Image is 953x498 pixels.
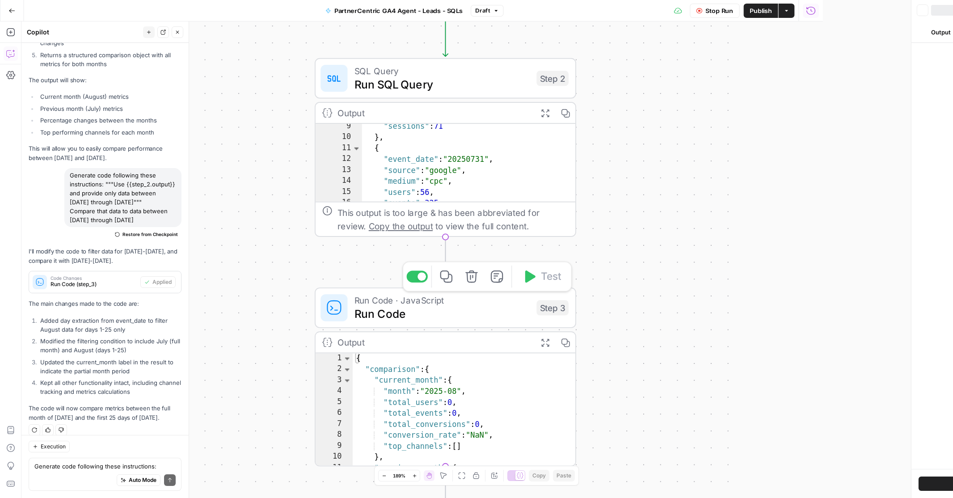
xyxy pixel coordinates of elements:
span: Toggle code folding, rows 1 through 51 [342,353,352,364]
li: Returns a structured comparison object with all metrics for both months [38,51,181,68]
p: This will allow you to easily compare performance between [DATE] and [DATE]. [29,144,181,163]
div: 4 [316,386,353,397]
span: Toggle code folding, rows 11 through 19 [352,143,361,154]
span: Auto Mode [129,476,156,484]
button: Auto Mode [117,474,160,486]
p: The output will show: [29,76,181,85]
span: 189% [393,472,405,479]
li: Added day extraction from event_date to filter August data for days 1-25 only [38,316,181,334]
button: Draft [471,5,504,17]
div: 1 [316,353,353,364]
span: Run Code (step_3) [51,280,137,288]
button: PartnerCentric GA4 Agent - Leads - SQLs [319,4,468,18]
span: Code Changes [51,276,137,280]
span: Stop Run [705,6,733,15]
span: Paste [557,472,571,480]
div: SQL QueryRun SQL QueryStep 2Output "sessions":71 }, { "event_date":"20250731", "source":"google",... [315,58,576,237]
span: Restore from Checkpoint [122,231,178,238]
li: Current month (August) metrics [38,92,181,101]
span: Run Code [354,305,530,322]
li: Percentage changes between the months [38,116,181,125]
div: 13 [316,165,362,177]
span: Draft [475,7,490,15]
button: Restore from Checkpoint [111,229,181,240]
div: 10 [316,452,353,463]
p: The main changes made to the code are: [29,299,181,308]
div: 12 [316,154,362,165]
span: Toggle code folding, rows 3 through 10 [342,375,352,386]
div: Run Code · JavaScriptRun CodeStep 3TestOutput{ "comparison":{ "current_month":{ "month":"2025-08"... [315,287,576,466]
div: 6 [316,408,353,419]
div: 15 [316,187,362,198]
span: SQL Query [354,64,530,77]
div: 5 [316,397,353,409]
div: 11 [316,463,353,474]
button: Copy [529,470,549,481]
div: Generate code following these instructions: """Use {{step_2.output}} and provide only data betwee... [64,168,181,227]
span: PartnerCentric GA4 Agent - Leads - SQLs [334,6,463,15]
li: Top performing channels for each month [38,128,181,137]
button: Paste [553,470,575,481]
li: Previous month (July) metrics [38,104,181,113]
div: This output is too large & has been abbreviated for review. to view the full content. [337,206,569,232]
div: 2 [316,364,353,376]
div: Step 2 [536,71,569,86]
span: Execution [41,443,66,451]
span: Run SQL Query [354,76,530,93]
div: Output [337,106,530,119]
button: Execution [29,441,70,452]
span: Applied [152,278,172,286]
p: I'll modify the code to filter data for [DATE]-[DATE], and compare it with [DATE]-[DATE]. [29,247,181,266]
p: The code will now compare metrics between the full month of [DATE] and the first 25 days of [DATE]. [29,404,181,422]
g: Edge from start to step_2 [443,8,448,56]
div: 11 [316,143,362,154]
span: Toggle code folding, rows 2 through 50 [342,364,352,376]
div: Output [337,336,530,349]
div: 8 [316,430,353,441]
button: Applied [140,276,176,288]
li: Updated the current_month label in the result to indicate the partial month period [38,358,181,376]
div: 14 [316,176,362,187]
div: 9 [316,441,353,452]
li: Kept all other functionality intact, including channel tracking and metrics calculations [38,378,181,396]
span: Run Code · JavaScript [354,293,530,307]
div: Step 3 [536,300,569,316]
span: Copy [532,472,546,480]
div: 3 [316,375,353,386]
span: Toggle code folding, rows 11 through 44 [342,463,352,474]
span: Test [541,269,561,284]
div: Copilot [27,28,140,37]
div: 9 [316,121,362,132]
button: Test [515,266,568,287]
span: Copy the output [369,221,433,231]
div: 7 [316,419,353,430]
div: 10 [316,132,362,143]
button: Stop Run [690,4,739,18]
div: 16 [316,198,362,209]
li: Modified the filtering condition to include July (full month) and August (days 1-25) [38,337,181,355]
